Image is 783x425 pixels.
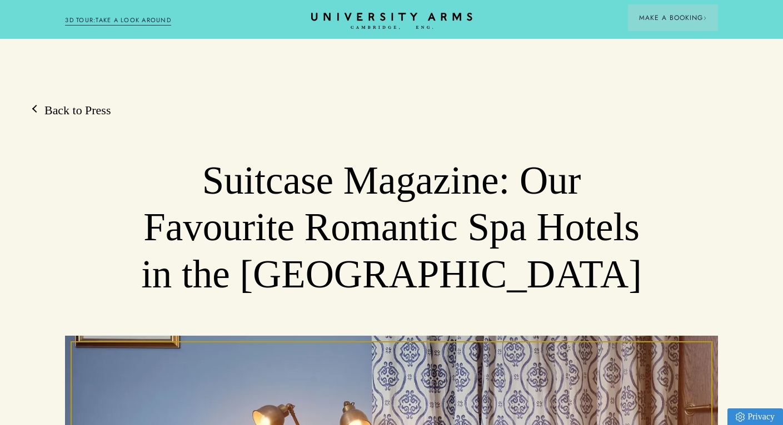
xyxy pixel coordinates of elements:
[639,13,707,23] span: Make a Booking
[311,13,472,30] a: Home
[703,16,707,20] img: Arrow icon
[736,412,745,422] img: Privacy
[131,157,652,297] h1: Suitcase Magazine: Our Favourite Romantic Spa Hotels in the [GEOGRAPHIC_DATA]
[727,408,783,425] a: Privacy
[628,4,718,31] button: Make a BookingArrow icon
[33,102,111,119] a: Back to Press
[65,16,171,26] a: 3D TOUR:TAKE A LOOK AROUND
